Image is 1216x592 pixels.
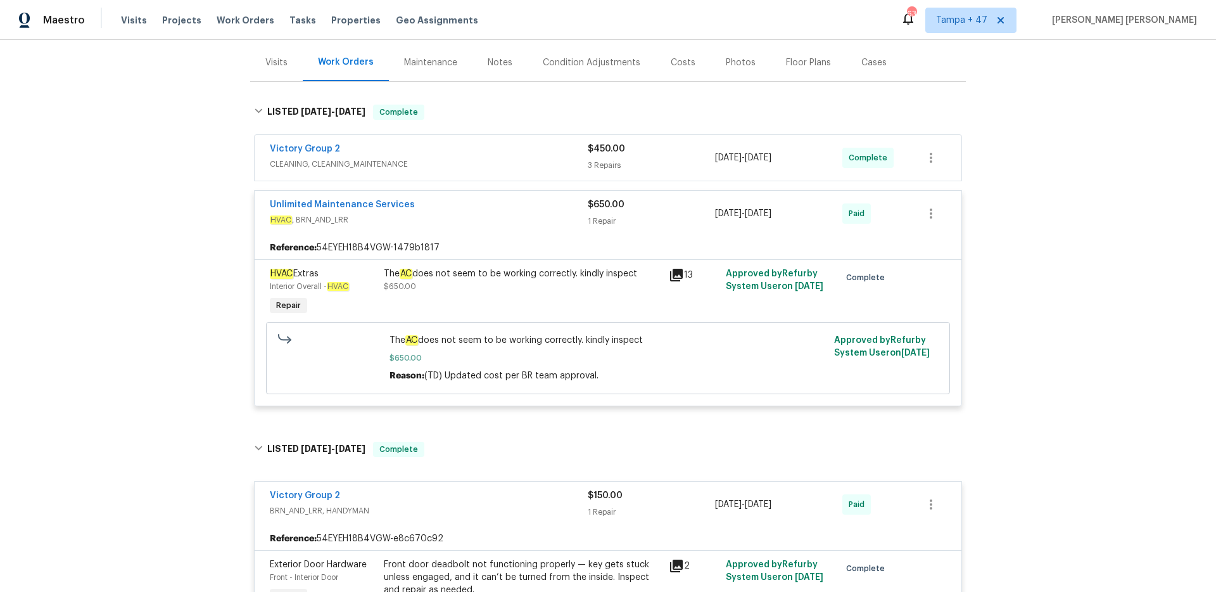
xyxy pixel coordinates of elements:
h6: LISTED [267,442,365,457]
span: Properties [331,14,381,27]
span: [DATE] [335,444,365,453]
span: [DATE] [795,282,823,291]
div: 3 Repairs [588,159,715,172]
div: LISTED [DATE]-[DATE]Complete [250,92,966,132]
em: AC [400,269,412,279]
a: Unlimited Maintenance Services [270,200,415,209]
em: HVAC [270,269,293,279]
span: [DATE] [745,500,771,509]
div: 1 Repair [588,506,715,518]
span: Complete [846,271,890,284]
span: CLEANING, CLEANING_MAINTENANCE [270,158,588,171]
span: Complete [374,106,423,119]
span: - [301,444,365,453]
span: Maestro [43,14,85,27]
span: Approved by Refurby System User on [834,336,930,357]
div: Photos [726,56,756,69]
div: 54EYEH18B4VGW-1479b1817 [255,236,961,259]
a: Victory Group 2 [270,145,340,153]
b: Reference: [270,532,317,545]
span: Reason: [389,371,424,380]
span: BRN_AND_LRR, HANDYMAN [270,505,588,517]
span: Complete [849,151,892,164]
div: Maintenance [404,56,457,69]
span: [DATE] [715,209,742,218]
div: 638 [907,8,916,20]
div: LISTED [DATE]-[DATE]Complete [250,429,966,470]
span: [DATE] [901,349,930,357]
div: 13 [669,267,718,283]
span: Paid [849,207,870,220]
span: , BRN_AND_LRR [270,214,588,226]
b: Reference: [270,241,317,254]
div: 2 [669,558,718,574]
div: 1 Repair [588,215,715,228]
span: Paid [849,498,870,511]
div: Work Orders [318,56,374,68]
span: Complete [374,443,423,456]
a: Victory Group 2 [270,491,340,500]
span: [DATE] [745,209,771,218]
span: Approved by Refurby System User on [726,269,823,291]
div: Visits [265,56,288,69]
span: Tasks [289,16,316,25]
span: Approved by Refurby System User on [726,560,823,582]
span: [DATE] [301,107,331,116]
span: $650.00 [588,200,624,209]
span: Exterior Door Hardware [270,560,367,569]
span: - [715,498,771,511]
span: Work Orders [217,14,274,27]
span: [DATE] [335,107,365,116]
span: $650.00 [384,283,416,290]
span: $450.00 [588,145,625,153]
span: Repair [271,299,306,312]
span: [DATE] [715,500,742,509]
span: $650.00 [389,352,827,364]
h6: LISTED [267,105,365,120]
em: HVAC [270,216,292,224]
span: Geo Assignments [396,14,478,27]
div: 54EYEH18B4VGW-e8c670c92 [255,527,961,550]
span: [DATE] [715,153,742,162]
span: Tampa + 47 [936,14,987,27]
span: Extras [270,269,319,279]
em: HVAC [327,282,349,291]
span: [DATE] [745,153,771,162]
span: - [301,107,365,116]
div: Cases [861,56,887,69]
span: [PERSON_NAME] [PERSON_NAME] [1047,14,1197,27]
span: Front - Interior Door [270,574,338,581]
span: (TD) Updated cost per BR team approval. [424,371,598,380]
div: Notes [488,56,512,69]
span: - [715,207,771,220]
span: $150.00 [588,491,623,500]
span: Interior Overall - [270,283,349,290]
span: Projects [162,14,201,27]
span: Complete [846,562,890,575]
span: The does not seem to be working correctly. kindly inspect [389,334,827,347]
span: - [715,151,771,164]
em: AC [405,335,418,345]
span: [DATE] [301,444,331,453]
div: Condition Adjustments [543,56,640,69]
div: Costs [671,56,695,69]
div: The does not seem to be working correctly. kindly inspect [384,267,661,280]
div: Floor Plans [786,56,831,69]
span: Visits [121,14,147,27]
span: [DATE] [795,573,823,582]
